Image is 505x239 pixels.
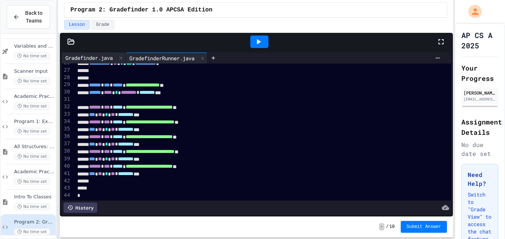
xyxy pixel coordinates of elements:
button: Grade [91,20,114,30]
div: [EMAIL_ADDRESS][DOMAIN_NAME] [464,96,496,102]
span: Variables and Data Types [14,43,54,49]
div: 36 [62,133,71,140]
h2: Assignment Details [461,117,498,137]
div: GradefinderRunner.java [126,54,198,62]
span: Back to Teams [24,9,44,25]
span: Program 1: Exact Change [14,119,54,125]
span: All Structures: If/else if, For, Do and While loops [14,144,54,150]
button: Submit Answer [401,221,447,233]
div: 32 [62,103,71,110]
h2: Your Progress [461,63,498,83]
button: Back to Teams [7,5,50,29]
span: No time set [14,128,50,135]
div: History [64,202,97,213]
span: / [386,224,389,230]
div: 35 [62,125,71,133]
span: - [379,223,384,231]
span: Intro To Classes [14,194,54,200]
div: 31 [62,96,71,103]
div: 37 [62,140,71,147]
div: 43 [62,184,71,192]
div: 39 [62,155,71,163]
div: 30 [62,88,71,96]
div: 42 [62,177,71,185]
span: Program 2: Gradefinder 1.0 APCSA Edition [70,6,212,14]
span: No time set [14,153,50,160]
div: 34 [62,118,71,125]
span: Academic Practice 3: Average of Digits [14,169,54,175]
button: Lesson [64,20,89,30]
span: Program 2: Gradefinder 1.0 APCSA Edition [14,219,54,225]
div: My Account [461,3,484,20]
span: Academic Practice 4: Find the average of 3 numbers [14,93,54,100]
div: Gradefinder.java [62,52,126,64]
div: 27 [62,66,71,74]
div: Gradefinder.java [62,54,116,62]
span: No time set [14,228,50,235]
div: 29 [62,81,71,88]
div: 40 [62,163,71,170]
span: No time set [14,52,50,59]
div: 33 [62,110,71,118]
span: No time set [14,103,50,110]
span: Submit Answer [407,224,441,230]
span: No time set [14,78,50,85]
span: 10 [389,224,394,230]
div: [PERSON_NAME] [464,89,496,96]
span: No time set [14,203,50,210]
div: 38 [62,147,71,155]
h3: Need Help? [468,170,492,188]
div: GradefinderRunner.java [126,52,207,64]
span: No time set [14,178,50,185]
span: Scanner Input [14,68,54,75]
h1: AP CS A 2025 [461,30,498,51]
div: 44 [62,192,71,199]
div: 41 [62,170,71,177]
div: 28 [62,74,71,81]
div: No due date set [461,140,498,158]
